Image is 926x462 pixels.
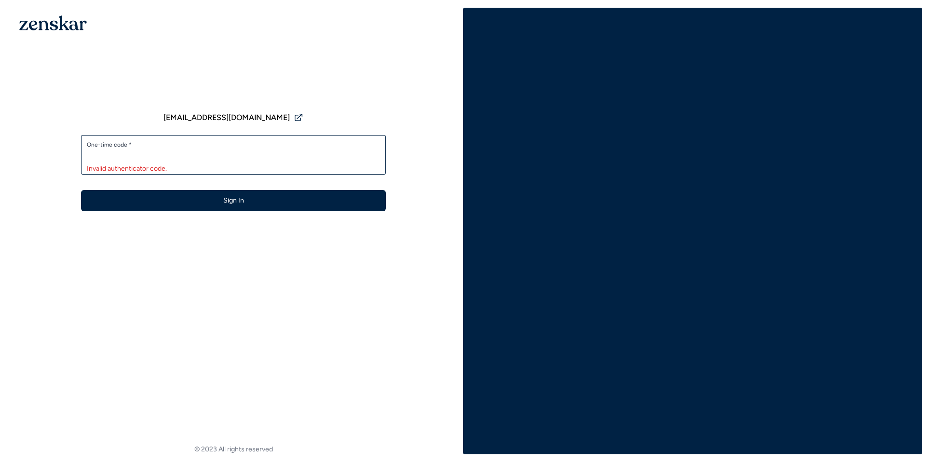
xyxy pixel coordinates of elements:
[4,445,463,454] footer: © 2023 All rights reserved
[19,15,87,30] img: 1OGAJ2xQqyY4LXKgY66KYq0eOWRCkrZdAb3gUhuVAqdWPZE9SRJmCz+oDMSn4zDLXe31Ii730ItAGKgCKgCCgCikA4Av8PJUP...
[87,141,380,149] label: One-time code *
[163,112,290,123] span: [EMAIL_ADDRESS][DOMAIN_NAME]
[87,164,380,174] div: Invalid authenticator code.
[81,190,386,211] button: Sign In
